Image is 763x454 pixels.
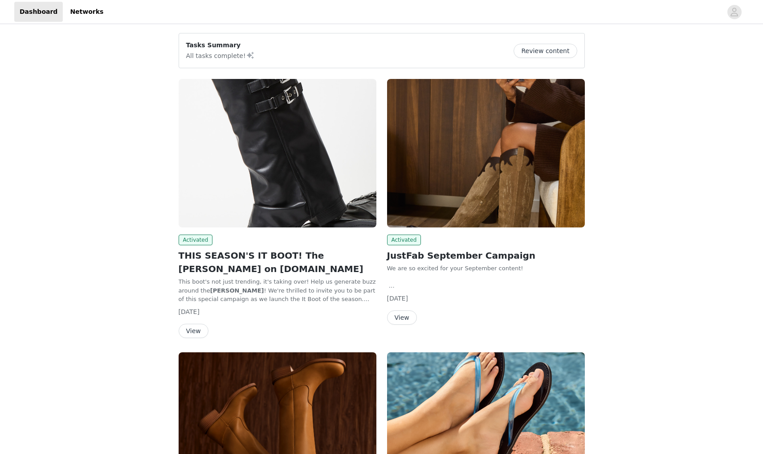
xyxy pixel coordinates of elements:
a: View [179,328,208,334]
p: We are so excited for your September content! [387,264,585,273]
span: [DATE] [387,295,408,302]
button: View [179,324,208,338]
span: Activated [179,235,213,245]
button: Review content [514,44,577,58]
span: Activated [387,235,421,245]
img: JustFab [387,79,585,227]
img: JustFab [179,79,376,227]
p: This boot's not just trending, it's taking over! Help us generate buzz around the ! We're thrille... [179,277,376,304]
a: Dashboard [14,2,63,22]
p: Tasks Summary [186,41,255,50]
a: View [387,314,417,321]
strong: [PERSON_NAME] [210,287,264,294]
button: View [387,310,417,325]
a: Networks [65,2,109,22]
h2: THIS SEASON'S IT BOOT! The [PERSON_NAME] on [DOMAIN_NAME] [179,249,376,276]
div: avatar [730,5,739,19]
h2: JustFab September Campaign [387,249,585,262]
p: All tasks complete! [186,50,255,61]
span: [DATE] [179,308,200,315]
